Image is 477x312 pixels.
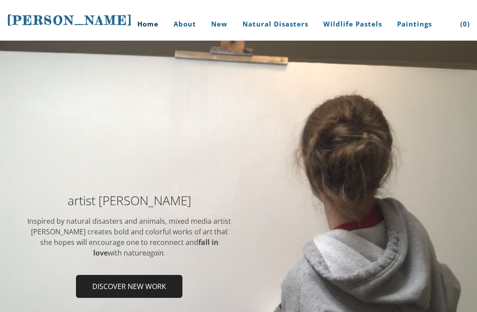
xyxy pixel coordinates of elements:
[454,8,470,41] a: (0)
[26,194,232,207] h2: artist [PERSON_NAME]
[77,276,182,297] span: Discover new work
[463,19,467,28] span: 0
[124,8,165,41] a: Home
[167,8,203,41] a: About
[7,12,132,29] a: [PERSON_NAME]
[146,248,165,258] em: again.
[204,8,234,41] a: New
[317,8,389,41] a: Wildlife Pastels
[7,13,132,28] span: [PERSON_NAME]
[26,216,232,258] div: Inspired by natural disasters and animals, mixed media artist [PERSON_NAME] ​creates bold and col...
[390,8,439,41] a: Paintings
[236,8,315,41] a: Natural Disasters
[76,275,182,298] a: Discover new work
